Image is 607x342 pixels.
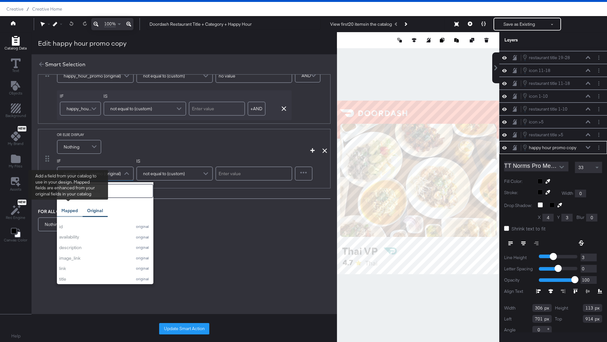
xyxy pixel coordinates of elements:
button: Assets [6,175,25,194]
span: Rec Engine [6,215,25,220]
div: Layers [504,37,570,43]
input: Enter value [189,102,245,116]
div: restaurant title 1-10 [529,106,567,112]
div: description [59,245,129,251]
span: happy_hour_promo (original) [67,103,92,114]
div: Original [87,208,103,214]
button: +AND [248,102,266,116]
button: Layer Options [595,93,602,100]
button: icon >5 [522,118,544,125]
button: Layer Options [595,119,602,125]
div: original [133,224,151,229]
div: restaurant title 11-18 [529,80,570,86]
span: Shrink text to fit [512,225,546,232]
span: not equal to (custom) [143,70,185,81]
button: availabilityoriginal [57,232,153,242]
span: Nothing [64,141,79,152]
input: Enter value [215,166,292,181]
button: Add Rectangle [2,102,30,121]
span: Nothing [45,219,60,230]
span: Objects [9,91,23,96]
button: Layer Options [595,106,602,113]
span: not equal to (custom) [143,168,185,179]
button: restaurant title 11-18 [522,80,570,87]
span: Catalog Data [5,46,27,51]
div: Mapped [61,208,78,214]
div: id [59,224,129,230]
div: restaurant title >5 [529,132,563,138]
label: Width [504,305,516,311]
button: Add Files [5,153,26,171]
button: Layer Options [595,80,602,87]
div: original [133,245,151,250]
button: restaurant title 1-10 [522,105,568,113]
span: Canvas Color [4,238,27,243]
label: Letter Spacing [504,266,534,272]
span: happy_hour_promo (original) [64,70,121,81]
a: Help [11,333,21,339]
label: IF [60,93,101,99]
span: My Files [9,164,23,169]
input: Enter value [215,69,292,83]
div: title [59,276,129,282]
span: 100% [104,21,116,27]
label: Blur [576,214,584,221]
input: Search for field [57,184,153,198]
span: New [18,200,26,204]
span: AND [302,70,311,81]
label: Fill Color: [504,178,533,184]
div: original [133,277,151,281]
label: X [538,214,541,221]
button: Help [7,330,25,342]
label: Align Text [504,288,536,294]
div: original [133,266,151,271]
button: Layer Options [595,54,602,61]
label: Y [557,214,560,221]
div: icon 1-10 [529,93,548,99]
label: Height [555,305,568,311]
button: Copy image [440,37,446,43]
div: FOR ALL OTHER PRODUCTS DISPLAY [38,209,199,215]
button: happy hour promo copy [522,144,577,151]
span: Background [5,113,26,118]
span: Text [12,68,19,73]
a: Creative Home [32,6,62,12]
button: icon 11-18 [522,67,551,74]
label: Top [555,316,562,322]
span: Assets [10,187,22,192]
div: happy hour promo copy [529,145,576,151]
button: Open [557,162,566,172]
button: linkoriginal [57,263,153,274]
label: IF [57,158,134,164]
div: original [133,256,151,260]
div: link [59,265,129,272]
div: restaurant title 19-28 [529,55,570,61]
div: original [133,235,151,239]
button: Text [7,57,24,75]
div: availability [59,234,129,240]
label: Left [504,316,512,322]
label: Line Height [504,255,534,261]
label: Opacity [504,277,534,283]
label: Stroke: [504,190,533,197]
button: Next Product [401,18,410,30]
label: IS [104,93,186,99]
div: Edit: happy hour promo copy [38,39,127,48]
button: restaurant title 19-28 [522,54,570,61]
label: Width [562,190,573,196]
button: Layer Options [595,67,602,74]
span: New [18,127,26,131]
div: View first 20 items in the catalog [330,21,392,27]
span: 33 [578,165,584,170]
button: NewMy Brand [4,125,27,148]
div: icon >5 [529,119,544,125]
span: / [23,6,32,12]
label: Drop Shadow: [504,203,533,209]
button: Add Text [5,79,26,98]
label: OR ELSE DISPLAY [57,132,101,137]
button: Update Smart Action [159,323,209,335]
div: Smart Selection [45,61,86,68]
button: titleoriginal [57,274,153,284]
button: NewRec Engine [2,198,29,222]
